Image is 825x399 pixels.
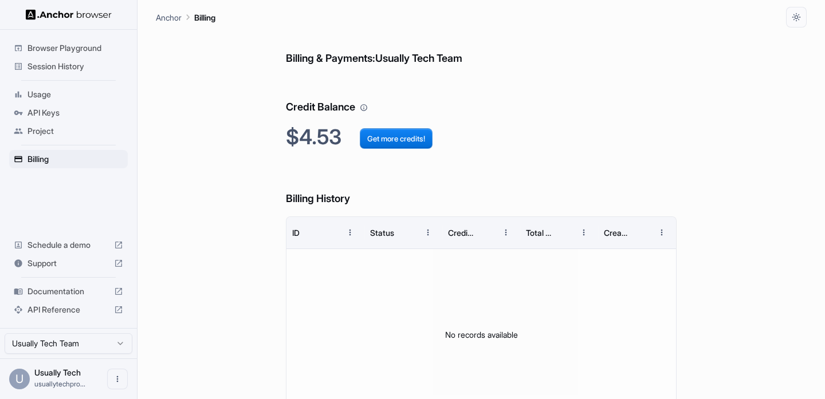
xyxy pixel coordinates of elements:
[26,9,112,20] img: Anchor Logo
[27,286,109,297] span: Documentation
[9,282,128,301] div: Documentation
[286,76,677,116] h6: Credit Balance
[27,42,123,54] span: Browser Playground
[9,369,30,389] div: U
[27,125,123,137] span: Project
[604,228,630,238] div: Created
[448,228,474,238] div: Credits
[27,304,109,315] span: API Reference
[360,104,368,112] svg: Your credit balance will be consumed as you use the API. Visit the usage page to view a breakdown...
[292,228,300,238] div: ID
[631,222,651,243] button: Sort
[9,57,128,76] div: Session History
[319,222,340,243] button: Sort
[418,222,438,243] button: Menu
[156,11,182,23] p: Anchor
[27,153,123,165] span: Billing
[107,369,128,389] button: Open menu
[9,150,128,168] div: Billing
[475,222,496,243] button: Sort
[194,11,215,23] p: Billing
[9,122,128,140] div: Project
[156,11,215,23] nav: breadcrumb
[9,85,128,104] div: Usage
[9,104,128,122] div: API Keys
[340,222,360,243] button: Menu
[27,61,123,72] span: Session History
[651,222,672,243] button: Menu
[286,125,677,149] h2: $4.53
[573,222,594,243] button: Menu
[553,222,573,243] button: Sort
[34,368,81,377] span: Usually Tech
[9,301,128,319] div: API Reference
[27,258,109,269] span: Support
[370,228,394,238] div: Status
[9,39,128,57] div: Browser Playground
[27,239,109,251] span: Schedule a demo
[27,89,123,100] span: Usage
[27,107,123,118] span: API Keys
[360,128,433,149] button: Get more credits!
[496,222,516,243] button: Menu
[9,236,128,254] div: Schedule a demo
[34,380,85,388] span: usuallytechprogramming@gmail.com
[526,228,552,238] div: Total Cost
[9,254,128,272] div: Support
[397,222,418,243] button: Sort
[286,27,677,67] h6: Billing & Payments: Usually Tech Team
[286,168,677,207] h6: Billing History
